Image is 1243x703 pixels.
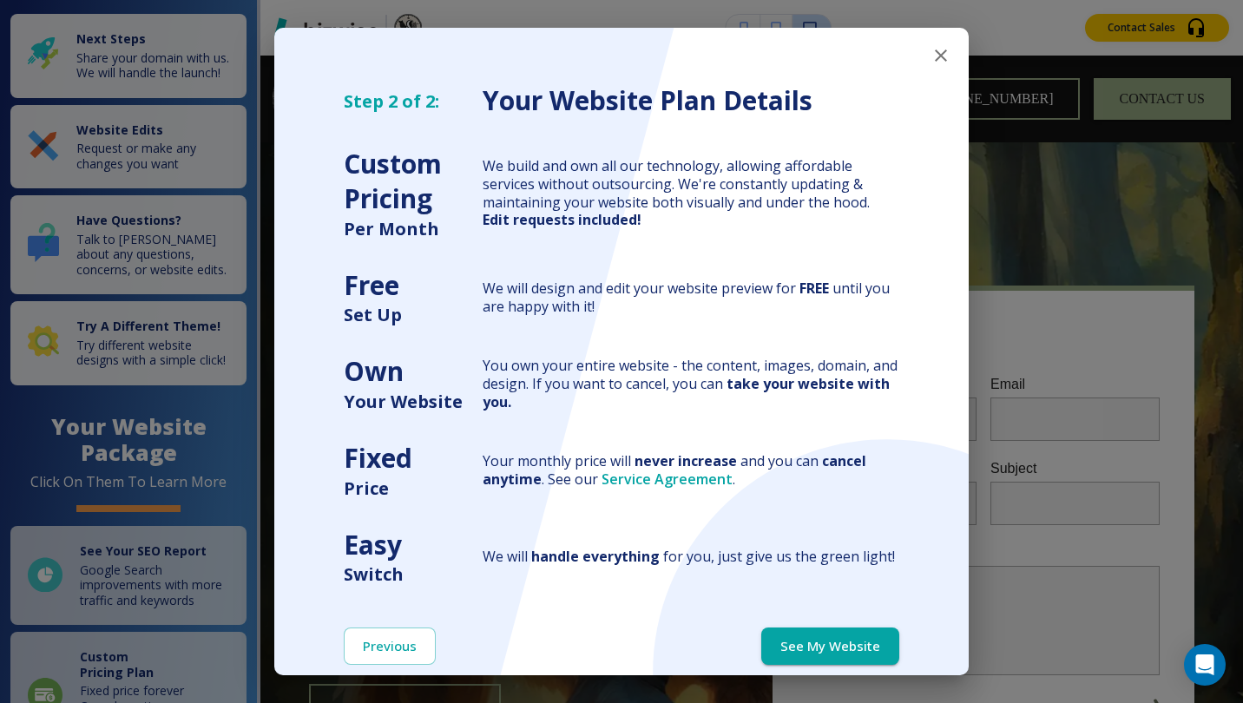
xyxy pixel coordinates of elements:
[344,562,483,586] h5: Switch
[761,627,899,664] button: See My Website
[531,547,660,566] strong: handle everything
[344,303,483,326] h5: Set Up
[344,627,436,664] button: Previous
[483,548,899,566] div: We will for you, just give us the green light!
[635,451,737,470] strong: never increase
[344,440,412,476] strong: Fixed
[483,357,899,411] div: You own your entire website - the content, images, domain, and design. If you want to cancel, you...
[483,452,899,489] div: Your monthly price will and you can . See our .
[344,390,483,413] h5: Your Website
[1184,644,1226,686] div: Open Intercom Messenger
[344,267,399,303] strong: Free
[483,210,641,229] strong: Edit requests included!
[344,89,483,113] h5: Step 2 of 2:
[483,157,899,229] div: We build and own all our technology, allowing affordable services without outsourcing. We're cons...
[344,217,483,240] h5: Per Month
[483,374,890,411] strong: take your website with you.
[344,353,404,389] strong: Own
[799,279,829,298] strong: FREE
[344,527,402,562] strong: Easy
[602,470,733,489] a: Service Agreement
[344,146,442,217] strong: Custom Pricing
[483,279,899,316] div: We will design and edit your website preview for until you are happy with it!
[344,476,483,500] h5: Price
[483,83,899,119] h3: Your Website Plan Details
[483,451,866,489] strong: cancel anytime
